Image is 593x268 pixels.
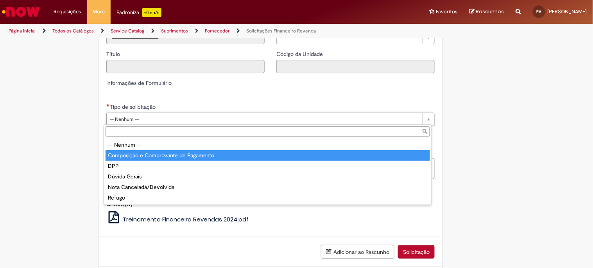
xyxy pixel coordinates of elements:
div: Dúvida Gerais [106,171,430,182]
ul: Tipo de solicitação [104,138,432,205]
div: Nota Cancelada/Devolvida [106,182,430,192]
div: Composição e Comprovante de Pagamento [106,150,430,161]
div: Refugo [106,192,430,203]
div: DPP [106,161,430,171]
div: -- Nenhum -- [106,140,430,150]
